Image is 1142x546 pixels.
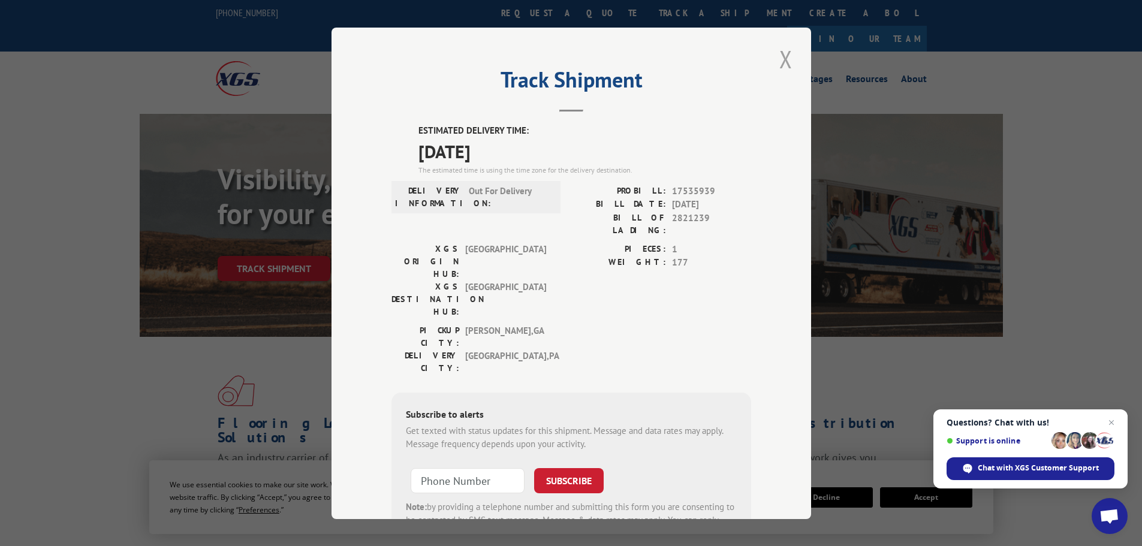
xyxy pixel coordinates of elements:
label: ESTIMATED DELIVERY TIME: [418,124,751,138]
span: Questions? Chat with us! [947,418,1114,427]
label: BILL DATE: [571,198,666,212]
h2: Track Shipment [391,71,751,94]
label: PROBILL: [571,184,666,198]
span: 177 [672,256,751,270]
span: Support is online [947,436,1047,445]
label: XGS DESTINATION HUB: [391,280,459,318]
div: Get texted with status updates for this shipment. Message and data rates may apply. Message frequ... [406,424,737,451]
strong: Note: [406,500,427,512]
a: Open chat [1092,498,1128,534]
label: BILL OF LADING: [571,211,666,236]
div: by providing a telephone number and submitting this form you are consenting to be contacted by SM... [406,500,737,541]
label: XGS ORIGIN HUB: [391,242,459,280]
label: DELIVERY CITY: [391,349,459,374]
label: WEIGHT: [571,256,666,270]
span: Chat with XGS Customer Support [978,463,1099,473]
div: The estimated time is using the time zone for the delivery destination. [418,164,751,175]
label: PICKUP CITY: [391,324,459,349]
label: PIECES: [571,242,666,256]
span: Chat with XGS Customer Support [947,457,1114,480]
span: [PERSON_NAME] , GA [465,324,546,349]
span: Out For Delivery [469,184,550,209]
span: [GEOGRAPHIC_DATA] , PA [465,349,546,374]
span: 17535939 [672,184,751,198]
button: SUBSCRIBE [534,467,604,493]
div: Subscribe to alerts [406,406,737,424]
span: [DATE] [418,137,751,164]
span: 1 [672,242,751,256]
span: 2821239 [672,211,751,236]
input: Phone Number [411,467,525,493]
span: [GEOGRAPHIC_DATA] [465,280,546,318]
span: [GEOGRAPHIC_DATA] [465,242,546,280]
label: DELIVERY INFORMATION: [395,184,463,209]
button: Close modal [776,43,796,76]
span: [DATE] [672,198,751,212]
